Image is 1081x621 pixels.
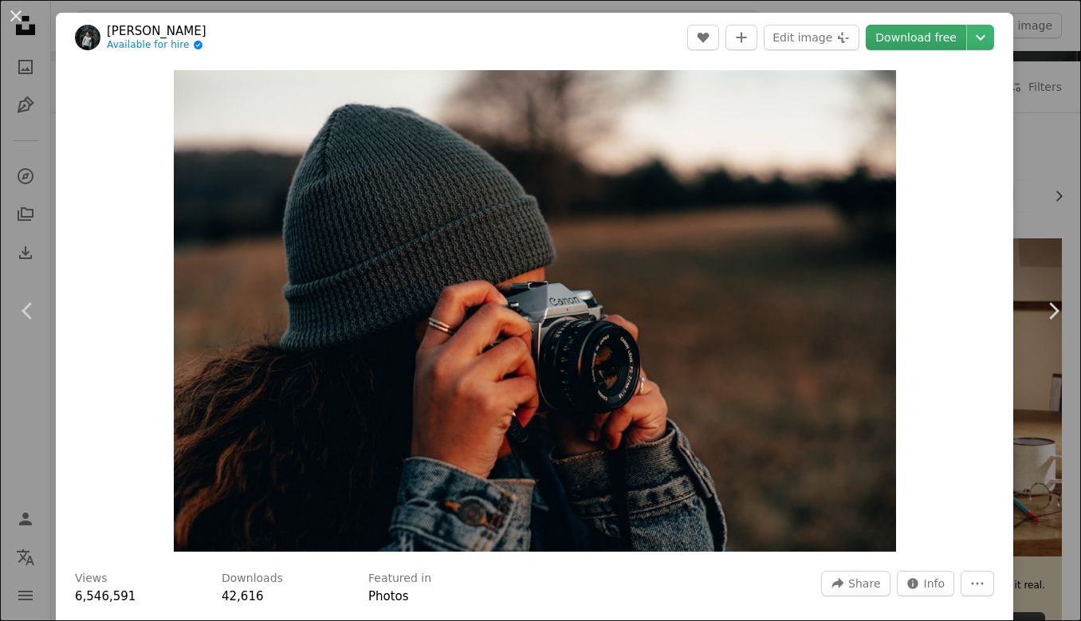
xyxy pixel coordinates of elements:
span: Info [924,572,945,595]
h3: Views [75,571,108,587]
button: Edit image [764,25,859,50]
a: Next [1025,234,1081,387]
button: Share this image [821,571,890,596]
a: Available for hire [107,39,206,52]
button: Stats about this image [897,571,955,596]
button: Like [687,25,719,50]
span: 6,546,591 [75,589,136,603]
a: Download free [866,25,966,50]
span: Share [848,572,880,595]
button: More Actions [961,571,994,596]
a: [PERSON_NAME] [107,23,206,39]
button: Add to Collection [725,25,757,50]
h3: Featured in [368,571,431,587]
h3: Downloads [222,571,283,587]
button: Zoom in on this image [174,70,896,552]
button: Choose download size [967,25,994,50]
img: Go to Joshua Hanson's profile [75,25,100,50]
a: Photos [368,589,409,603]
img: woman with DSLR camera [174,70,896,552]
span: 42,616 [222,589,264,603]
